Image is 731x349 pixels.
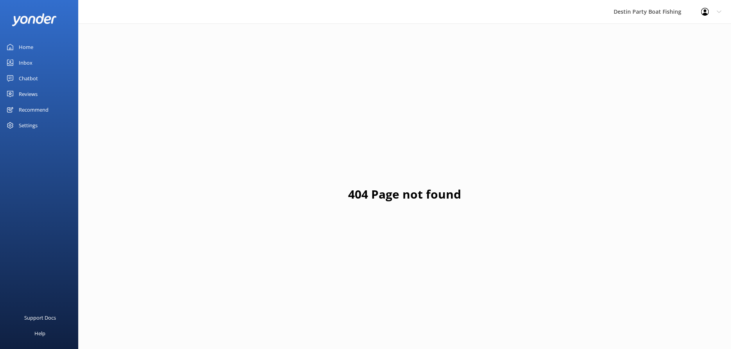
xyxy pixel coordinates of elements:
[19,55,32,71] div: Inbox
[12,13,57,26] img: yonder-white-logo.png
[24,310,56,325] div: Support Docs
[19,86,38,102] div: Reviews
[348,185,461,204] h1: 404 Page not found
[19,71,38,86] div: Chatbot
[19,39,33,55] div: Home
[34,325,45,341] div: Help
[19,102,48,118] div: Recommend
[19,118,38,133] div: Settings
